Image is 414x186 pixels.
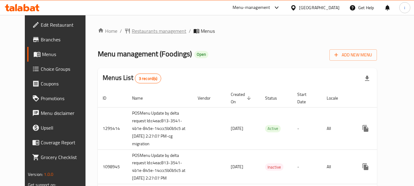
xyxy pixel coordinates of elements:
a: Coupons [27,76,94,91]
td: 1295414 [98,107,127,150]
span: Grocery Checklist [41,154,89,161]
a: Choice Groups [27,62,94,76]
a: Edit Restaurant [27,17,94,32]
a: Branches [27,32,94,47]
span: ID [103,94,114,102]
td: - [292,150,322,184]
div: Total records count [135,74,161,83]
span: Status [265,94,285,102]
span: Add New Menu [334,51,372,59]
span: Coupons [41,80,89,87]
span: Menus [201,27,215,35]
span: i [404,4,405,11]
a: Grocery Checklist [27,150,94,165]
a: Home [98,27,117,35]
a: Menu disclaimer [27,106,94,120]
span: [DATE] [231,163,243,171]
span: Created On [231,91,253,105]
button: Change Status [373,121,388,136]
a: Promotions [27,91,94,106]
span: Start Date [297,91,314,105]
span: Open [194,52,208,57]
span: Vendor [198,94,218,102]
div: [GEOGRAPHIC_DATA] [299,4,340,11]
td: 1098945 [98,150,127,184]
td: POSMenu Update by delta request Id:c4eac813-3541-4b1e-845e-14ccc5b0b5c5 at [DATE] 2:27:07 PM-cg m... [127,107,193,150]
td: All [322,150,353,184]
button: more [358,121,373,136]
div: Open [194,51,208,58]
span: Coverage Report [41,139,89,146]
span: Restaurants management [132,27,186,35]
span: Upsell [41,124,89,131]
a: Menus [27,47,94,62]
li: / [189,27,191,35]
td: All [322,107,353,150]
button: Change Status [373,159,388,174]
span: Name [132,94,151,102]
td: - [292,107,322,150]
td: POSMenu Update by delta request Id:c4eac813-3541-4b1e-845e-14ccc5b0b5c5 at [DATE] 2:27:07 PM [127,150,193,184]
span: Locale [327,94,346,102]
span: 3 record(s) [135,76,161,82]
span: Inactive [265,164,283,171]
span: Branches [41,36,89,43]
span: Active [265,125,281,132]
span: 1.0.0 [44,170,53,178]
div: Inactive [265,163,283,171]
a: Coverage Report [27,135,94,150]
h2: Menus List [103,73,161,83]
nav: breadcrumb [98,27,377,35]
li: / [120,27,122,35]
span: [DATE] [231,124,243,132]
span: Edit Restaurant [41,21,89,28]
span: Menus [42,51,89,58]
div: Export file [360,71,374,86]
span: Version: [28,170,43,178]
span: Choice Groups [41,65,89,73]
span: Menu disclaimer [41,109,89,117]
a: Restaurants management [124,27,186,35]
div: Menu-management [233,4,270,11]
span: Menu management ( Foodings ) [98,47,192,61]
button: Add New Menu [329,49,377,61]
span: Promotions [41,95,89,102]
a: Upsell [27,120,94,135]
button: more [358,159,373,174]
